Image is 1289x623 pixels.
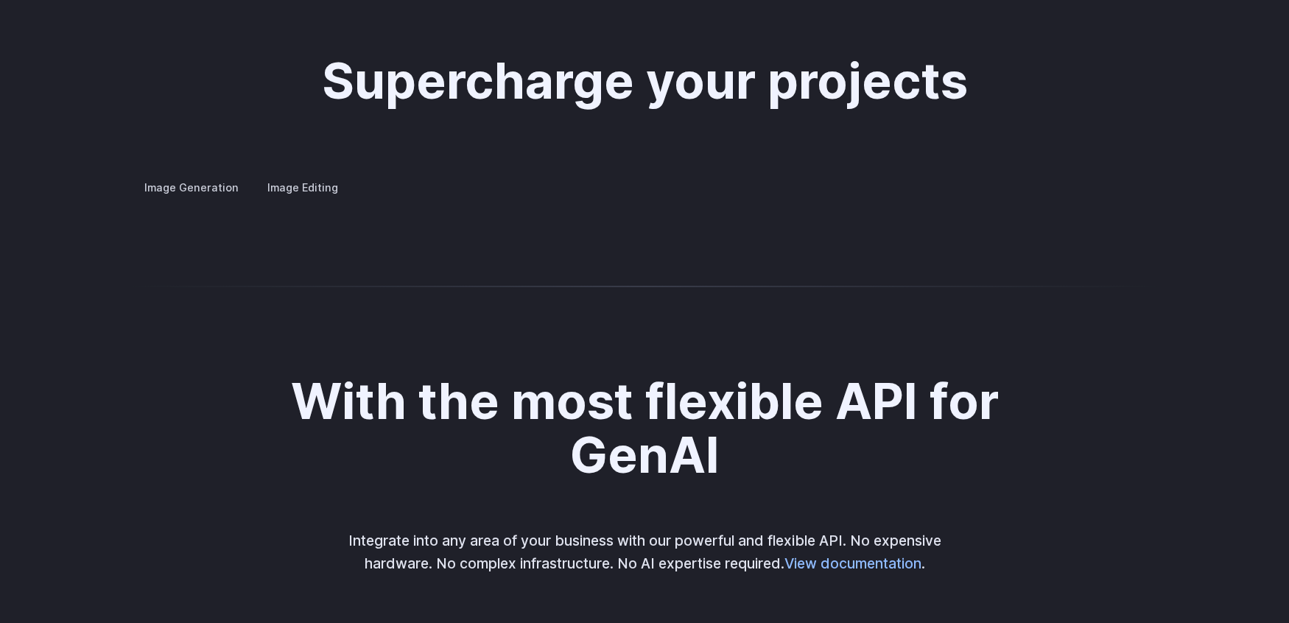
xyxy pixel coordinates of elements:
h2: With the most flexible API for GenAI [234,374,1055,482]
a: View documentation [784,555,921,572]
label: Image Generation [132,175,251,200]
p: Integrate into any area of your business with our powerful and flexible API. No expensive hardwar... [338,529,951,574]
label: Image Editing [255,175,351,200]
h2: Supercharge your projects [322,54,968,108]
